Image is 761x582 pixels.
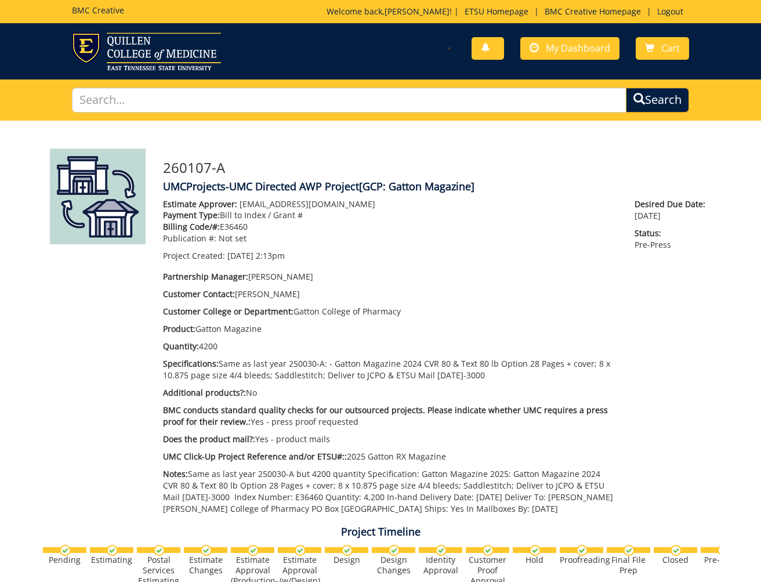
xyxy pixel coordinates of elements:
[163,250,225,261] span: Project Created:
[654,555,697,565] div: Closed
[184,555,227,576] div: Estimate Changes
[419,555,462,576] div: Identity Approval
[624,545,635,556] img: checkmark
[163,209,220,220] span: Payment Type:
[72,32,221,70] img: ETSU logo
[163,341,617,352] p: 4200
[163,221,617,233] p: E36460
[248,545,259,556] img: checkmark
[546,42,610,55] span: My Dashboard
[325,555,368,565] div: Design
[513,555,556,565] div: Hold
[163,271,248,282] span: Partnership Manager:
[50,149,146,244] img: Product featured image
[60,545,71,556] img: checkmark
[163,288,235,299] span: Customer Contact:
[163,271,617,283] p: [PERSON_NAME]
[163,306,617,317] p: Gatton College of Pharmacy
[163,323,195,334] span: Product:
[651,6,689,17] a: Logout
[163,358,617,381] p: Same as last year 250030-A: - Gatton Magazine 2024 CVR 80 & Text 80 lb Option 28 Pages + cover; 8...
[635,198,711,222] p: [DATE]
[163,451,617,462] p: 2025 Gatton RX Magazine
[530,545,541,556] img: checkmark
[163,387,617,399] p: No
[163,181,711,193] h4: UMCProjects-UMC Directed AWP Project
[717,545,729,556] img: no
[295,545,306,556] img: checkmark
[626,88,689,113] button: Search
[90,555,133,565] div: Estimating
[163,160,711,175] h3: 260107-A
[163,323,617,335] p: Gatton Magazine
[483,545,494,556] img: checkmark
[327,6,689,17] p: Welcome back, ! | | |
[342,545,353,556] img: checkmark
[201,545,212,556] img: checkmark
[701,555,744,565] div: Pre-Press
[635,227,711,239] span: Status:
[163,451,347,462] span: UMC Click-Up Project Reference and/or ETSU#::
[436,545,447,556] img: checkmark
[372,555,415,576] div: Design Changes
[227,250,285,261] span: [DATE] 2:13pm
[163,358,219,369] span: Specifications:
[163,209,617,221] p: Bill to Index / Grant #
[163,233,216,244] span: Publication #:
[163,341,199,352] span: Quantity:
[459,6,534,17] a: ETSU Homepage
[560,555,603,565] div: Proofreading
[163,306,293,317] span: Customer College or Department:
[163,433,255,444] span: Does the product mail?:
[520,37,619,60] a: My Dashboard
[635,198,711,210] span: Desired Due Date:
[163,404,608,427] span: BMC conducts standard quality checks for our outsourced projects. Please indicate whether UMC req...
[107,545,118,556] img: checkmark
[163,221,220,232] span: Billing Code/#:
[636,37,689,60] a: Cart
[163,198,617,210] p: [EMAIL_ADDRESS][DOMAIN_NAME]
[163,404,617,428] p: Yes - press proof requested
[72,88,626,113] input: Search...
[163,198,237,209] span: Estimate Approver:
[163,468,188,479] span: Notes:
[41,526,720,538] h4: Project Timeline
[163,468,617,515] p: Same as last year 250030-A but 4200 quantity Specification: Gatton Magazine 2025: Gatton Magazine...
[163,288,617,300] p: [PERSON_NAME]
[385,6,450,17] a: [PERSON_NAME]
[635,227,711,251] p: Pre-Press
[577,545,588,556] img: checkmark
[154,545,165,556] img: checkmark
[661,42,680,55] span: Cart
[389,545,400,556] img: checkmark
[607,555,650,576] div: Final File Prep
[72,6,124,15] h5: BMC Creative
[163,433,617,445] p: Yes - product mails
[539,6,647,17] a: BMC Creative Homepage
[671,545,682,556] img: checkmark
[163,387,246,398] span: Additional products?:
[43,555,86,565] div: Pending
[359,179,474,193] span: [GCP: Gatton Magazine]
[219,233,247,244] span: Not set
